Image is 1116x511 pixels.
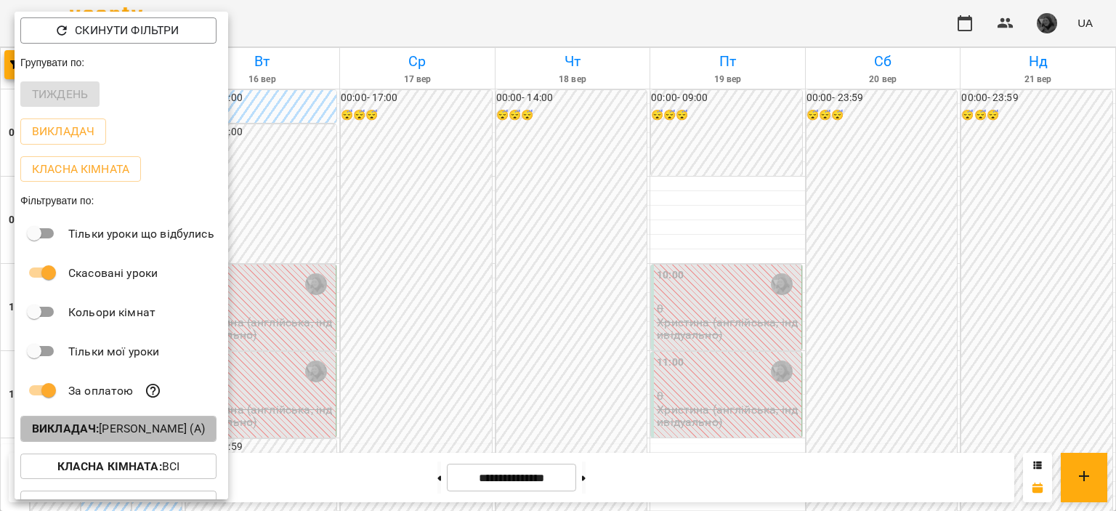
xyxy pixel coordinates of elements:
button: Викладач [20,118,106,145]
b: Викладач : [32,422,99,435]
p: Викладач [32,123,94,140]
p: Кольори кімнат [68,304,155,321]
div: Фільтрувати по: [15,188,228,214]
p: Скасовані уроки [68,265,158,282]
p: Тільки уроки що відбулись [68,225,214,243]
div: Групувати по: [15,49,228,76]
b: Тип Уроку : [76,496,142,510]
p: Скинути фільтри [75,22,179,39]
button: Викладач:[PERSON_NAME] (а) [20,416,217,442]
button: Класна кімната:Всі [20,454,217,480]
b: Класна кімната : [57,459,162,473]
p: [PERSON_NAME] (а) [32,420,205,438]
p: За оплатою [68,382,133,400]
p: Класна кімната [32,161,129,178]
button: Скинути фільтри [20,17,217,44]
button: Класна кімната [20,156,141,182]
p: Тільки мої уроки [68,343,159,361]
p: Всі [57,458,180,475]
